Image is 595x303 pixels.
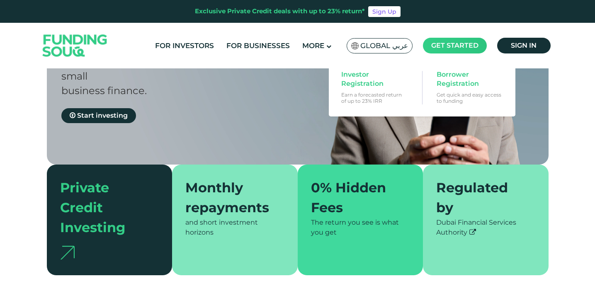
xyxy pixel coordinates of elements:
span: Start investing [77,112,128,119]
span: Borrower Registration [437,70,500,88]
span: Sign in [511,41,537,49]
a: Investor Registration Earn a forecasted return of up to 23% IRR [337,66,412,108]
img: SA Flag [351,42,359,49]
div: Regulated by [436,178,525,218]
a: Sign Up [368,6,401,17]
div: Private Credit Investing [60,178,149,238]
a: For Investors [153,39,216,53]
a: Borrower Registration Get quick and easy access to funding [432,66,507,108]
a: For Businesses [224,39,292,53]
span: Investor Registration [341,70,405,88]
span: Get started [431,41,478,49]
span: Global عربي [360,41,408,51]
div: Monthly repayments [185,178,274,218]
span: [DEMOGRAPHIC_DATA] compliant investing in small business finance. [61,56,294,97]
div: Exclusive Private Credit deals with up to 23% return* [195,7,365,16]
div: and short investment horizons [185,218,284,238]
p: Earn a forecasted return of up to 23% IRR [341,92,408,104]
span: More [302,41,324,50]
img: arrow [60,246,75,259]
div: 0% Hidden Fees [311,178,400,218]
a: Sign in [497,38,551,53]
p: Get quick and easy access to funding [437,92,503,104]
div: The return you see is what you get [311,218,410,238]
div: Dubai Financial Services Authority [436,218,535,238]
img: Logo [34,25,116,67]
a: Start investing [61,108,136,123]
